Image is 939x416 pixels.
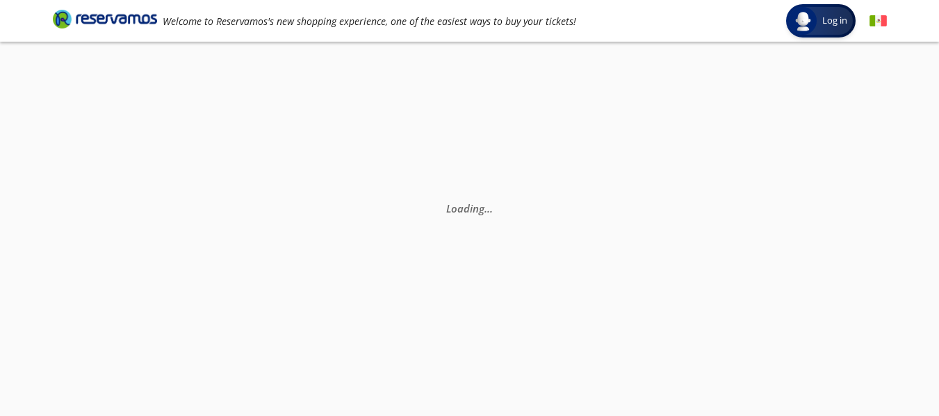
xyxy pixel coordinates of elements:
[487,201,490,215] span: .
[869,13,887,30] button: Español
[163,15,576,28] em: Welcome to Reservamos's new shopping experience, one of the easiest ways to buy your tickets!
[484,201,487,215] span: .
[53,8,157,33] a: Brand Logo
[817,14,853,28] span: Log in
[53,8,157,29] i: Brand Logo
[446,201,493,215] em: Loading
[490,201,493,215] span: .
